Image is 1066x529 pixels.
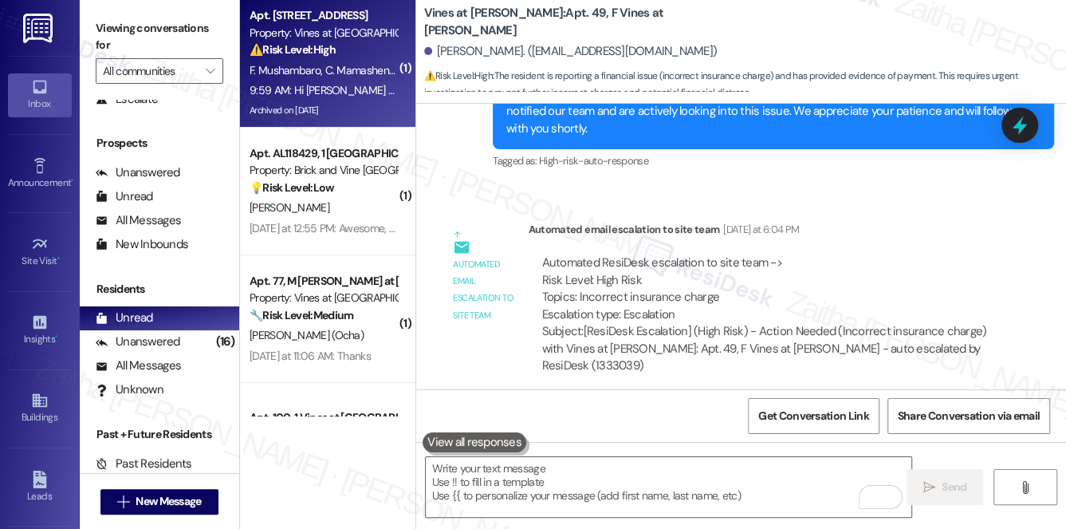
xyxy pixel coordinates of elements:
a: Inbox [8,73,72,116]
span: • [71,175,73,186]
i:  [117,495,129,508]
a: Site Visit • [8,231,72,274]
div: Automated email escalation to site team [529,221,1001,243]
a: Buildings [8,387,72,430]
div: Automated ResiDesk escalation to site team -> Risk Level: High Risk Topics: Incorrect insurance c... [542,255,988,323]
button: Send [907,469,984,505]
span: Share Conversation via email [898,408,1040,424]
div: Automated email escalation to site team [453,256,515,325]
span: Send [942,479,966,495]
span: F. Mushambaro [250,63,325,77]
div: Residents [80,281,239,298]
div: Unread [96,188,153,205]
strong: ⚠️ Risk Level: High [250,42,336,57]
span: [PERSON_NAME] [250,200,329,215]
div: Unknown [96,381,163,398]
b: Vines at [PERSON_NAME]: Apt. 49, F Vines at [PERSON_NAME] [424,5,743,39]
div: Property: Brick and Vine [GEOGRAPHIC_DATA] [250,162,397,179]
span: New Message [136,493,201,510]
div: Apt. 77, M [PERSON_NAME] at [PERSON_NAME] [250,273,397,290]
div: Prospects [80,135,239,152]
button: Get Conversation Link [748,398,879,434]
textarea: To enrich screen reader interactions, please activate Accessibility in Grammarly extension settings [426,457,912,517]
i:  [206,65,214,77]
strong: ⚠️ Risk Level: High [424,69,493,82]
i:  [1019,481,1031,494]
a: Insights • [8,309,72,352]
strong: 💡 Risk Level: Low [250,180,334,195]
button: New Message [100,489,218,515]
a: Leads [8,466,72,509]
div: Past + Future Residents [80,426,239,443]
div: Unread [96,310,153,326]
div: Unanswered [96,164,180,181]
label: Viewing conversations for [96,16,223,58]
span: : The resident is reporting a financial issue (incorrect insurance charge) and has provided evide... [424,68,1066,102]
div: Archived on [DATE] [248,101,399,120]
div: Apt. 100, 1 Vines at [GEOGRAPHIC_DATA] [250,409,397,426]
span: Get Conversation Link [758,408,868,424]
div: Tagged as: [493,149,1054,172]
img: ResiDesk Logo [23,14,56,43]
div: Apt. AL118429, 1 [GEOGRAPHIC_DATA] [250,145,397,162]
div: Escalate [96,91,158,108]
div: (16) [212,330,239,354]
div: [DATE] at 11:06 AM: Thanks [250,349,371,363]
div: Hi [PERSON_NAME] , thank you for bringing this important matter to our attention. We've immediate... [506,86,1029,137]
div: New Inbounds [96,236,188,253]
div: Property: Vines at [GEOGRAPHIC_DATA] [250,25,397,41]
div: [PERSON_NAME]. ([EMAIL_ADDRESS][DOMAIN_NAME]) [424,43,718,60]
span: High-risk-auto-response [539,154,648,168]
div: [DATE] at 6:04 PM [719,221,799,238]
span: [PERSON_NAME] (Ocha) [250,328,364,342]
span: • [57,253,60,264]
div: All Messages [96,357,181,374]
div: Unanswered [96,334,180,350]
div: Property: Vines at [GEOGRAPHIC_DATA] [250,290,397,306]
div: [DATE] at 12:55 PM: Awesome, Thank you [PERSON_NAME] 🙏🏼 [250,221,534,235]
span: • [55,331,57,342]
i:  [923,481,935,494]
strong: 🔧 Risk Level: Medium [250,308,353,322]
div: All Messages [96,212,181,229]
div: Subject: [ResiDesk Escalation] (High Risk) - Action Needed (Incorrect insurance charge) with Vine... [542,323,988,374]
div: Apt. [STREET_ADDRESS] [250,7,397,24]
div: Past Residents [96,456,192,472]
span: C. Mamashenge [325,63,400,77]
button: Share Conversation via email [887,398,1050,434]
input: All communities [103,58,198,84]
